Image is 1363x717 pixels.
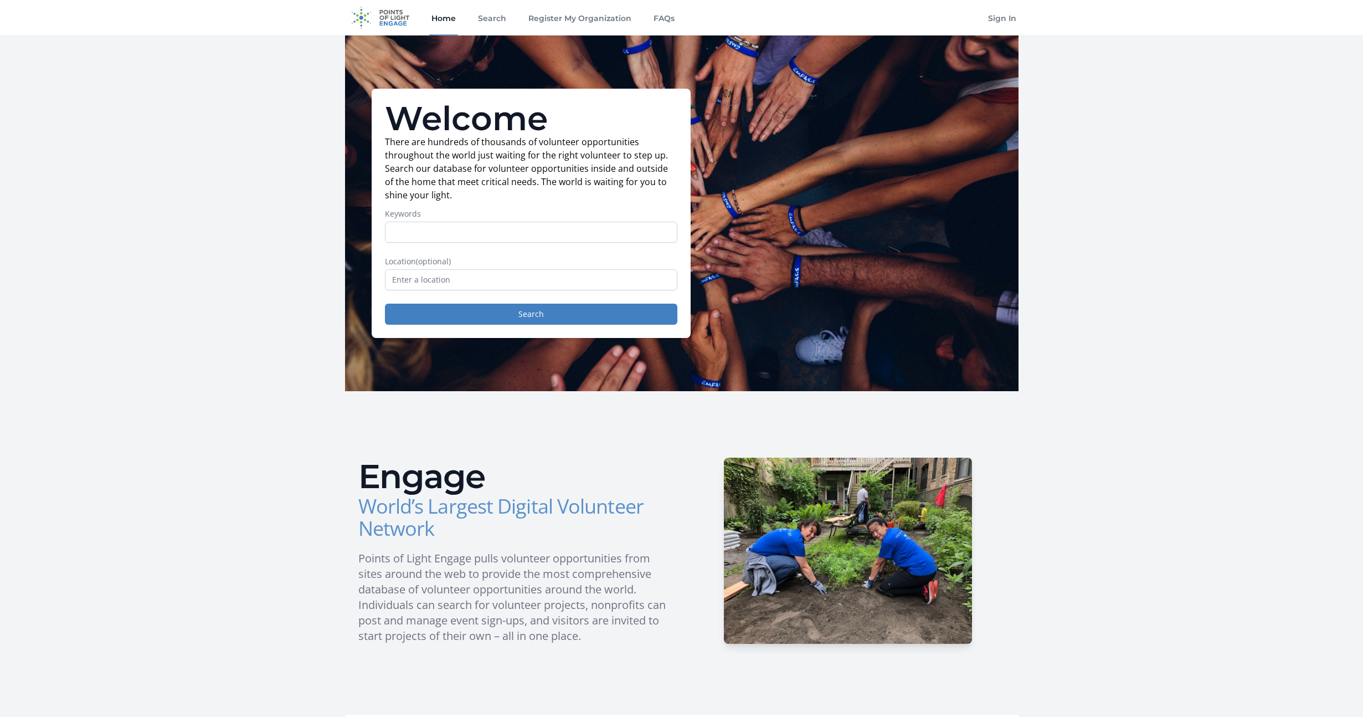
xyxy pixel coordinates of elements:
[724,458,972,644] img: HCSC-H_1.JPG
[385,102,677,135] h1: Welcome
[385,304,677,325] button: Search
[385,135,677,202] p: There are hundreds of thousands of volunteer opportunities throughout the world just waiting for ...
[385,208,677,219] label: Keywords
[358,551,673,644] p: Points of Light Engage pulls volunteer opportunities from sites around the web to provide the mos...
[416,256,451,267] span: (optional)
[385,269,677,290] input: Enter a location
[358,495,673,540] h3: World’s Largest Digital Volunteer Network
[385,256,677,267] label: Location
[358,460,673,493] h2: Engage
